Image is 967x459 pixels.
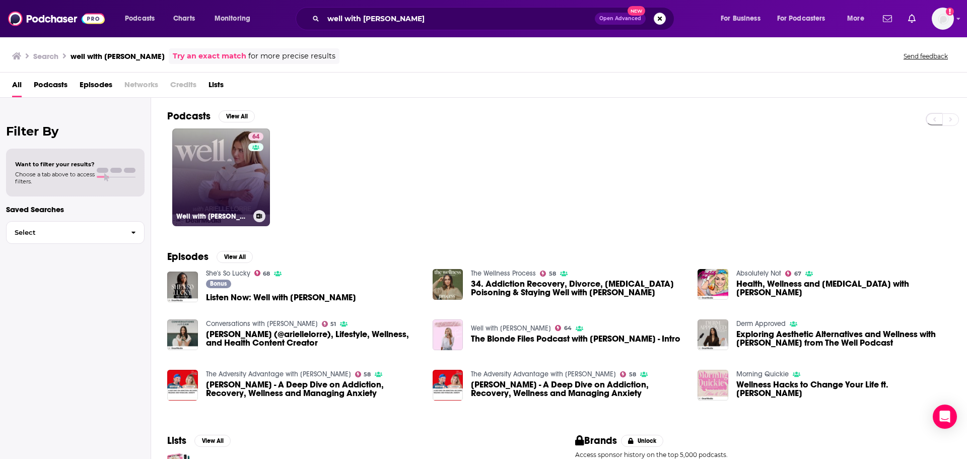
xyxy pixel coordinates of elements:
span: [PERSON_NAME] - A Deep Dive on Addiction, Recovery, Wellness and Managing Anxiety [206,380,421,398]
a: Absolutely Not [736,269,781,278]
a: Show notifications dropdown [904,10,920,27]
img: Exploring Aesthetic Alternatives and Wellness with Arielle Lorre from The Well Podcast [698,319,728,350]
span: For Podcasters [777,12,825,26]
a: Show notifications dropdown [879,10,896,27]
a: Morning Quickie [736,370,789,378]
span: [PERSON_NAME] - A Deep Dive on Addiction, Recovery, Wellness and Managing Anxiety [471,380,685,398]
span: New [628,6,646,16]
a: PodcastsView All [167,110,255,122]
span: Health, Wellness and [MEDICAL_DATA] with [PERSON_NAME] [736,280,951,297]
span: Open Advanced [599,16,641,21]
img: User Profile [932,8,954,30]
span: 68 [263,272,270,276]
a: 67 [785,271,801,277]
a: Wellness Hacks to Change Your Life ft. Arielle Lorre [736,380,951,398]
a: Charts [167,11,201,27]
span: 64 [252,132,259,142]
h3: Well with [PERSON_NAME] [176,212,249,221]
span: 58 [364,372,371,377]
span: for more precise results [248,50,335,62]
p: Saved Searches [6,205,145,214]
a: Health, Wellness and Botox with Arielle Lorre [736,280,951,297]
button: open menu [714,11,773,27]
a: The Adversity Advantage with Doug Bopst [206,370,351,378]
h2: Episodes [167,250,209,263]
a: Episodes [80,77,112,97]
a: 34. Addiction Recovery, Divorce, Botox Poisoning & Staying Well with Arielle Lorre [433,269,463,300]
div: Open Intercom Messenger [933,405,957,429]
a: Arielle Lorre (@ariellelorre), Lifestyle, Wellness, and Health Content Creator [167,319,198,350]
span: Podcasts [34,77,67,97]
button: Select [6,221,145,244]
img: Health, Wellness and Botox with Arielle Lorre [698,269,728,300]
button: Open AdvancedNew [595,13,646,25]
span: Podcasts [125,12,155,26]
a: 58 [620,371,636,377]
a: ListsView All [167,434,231,447]
span: Networks [124,77,158,97]
span: 34. Addiction Recovery, Divorce, [MEDICAL_DATA] Poisoning & Staying Well with [PERSON_NAME] [471,280,685,297]
img: Arielle Lorre - A Deep Dive on Addiction, Recovery, Wellness and Managing Anxiety [433,370,463,401]
img: Listen Now: Well with Arielle Lorre [167,272,198,302]
span: Credits [170,77,196,97]
a: The Adversity Advantage with Doug Bopst [471,370,616,378]
span: Exploring Aesthetic Alternatives and Wellness with [PERSON_NAME] from The Well Podcast [736,330,951,347]
p: Access sponsor history on the top 5,000 podcasts. [575,451,951,458]
span: 58 [629,372,636,377]
img: The Blonde Files Podcast with Arielle Lorre - Intro [433,319,463,350]
span: Charts [173,12,195,26]
a: Arielle Lorre - A Deep Dive on Addiction, Recovery, Wellness and Managing Anxiety [471,380,685,398]
a: Conversations with Cam [206,319,318,328]
img: Wellness Hacks to Change Your Life ft. Arielle Lorre [698,370,728,401]
a: Lists [209,77,224,97]
a: 58 [355,371,371,377]
span: 51 [330,322,336,326]
span: Wellness Hacks to Change Your Life ft. [PERSON_NAME] [736,380,951,398]
a: Arielle Lorre (@ariellelorre), Lifestyle, Wellness, and Health Content Creator [206,330,421,347]
span: 58 [549,272,556,276]
span: More [847,12,864,26]
a: 64Well with [PERSON_NAME] [172,128,270,226]
button: Show profile menu [932,8,954,30]
button: View All [194,435,231,447]
button: Unlock [621,435,664,447]
button: open menu [118,11,168,27]
h2: Filter By [6,124,145,139]
div: Search podcasts, credits, & more... [305,7,684,30]
a: The Wellness Process [471,269,536,278]
a: EpisodesView All [167,250,253,263]
span: 67 [794,272,801,276]
a: Exploring Aesthetic Alternatives and Wellness with Arielle Lorre from The Well Podcast [736,330,951,347]
img: Arielle Lorre - A Deep Dive on Addiction, Recovery, Wellness and Managing Anxiety [167,370,198,401]
button: open menu [771,11,840,27]
span: Select [7,229,123,236]
span: Bonus [210,281,227,287]
a: 64 [555,325,572,331]
button: View All [219,110,255,122]
a: 51 [322,321,336,327]
span: All [12,77,22,97]
input: Search podcasts, credits, & more... [323,11,595,27]
button: View All [217,251,253,263]
h3: well with [PERSON_NAME] [71,51,165,61]
a: Well with Arielle Lorre [471,324,551,333]
a: She's So Lucky [206,269,250,278]
a: The Blonde Files Podcast with Arielle Lorre - Intro [471,335,680,343]
svg: Add a profile image [946,8,954,16]
span: For Business [721,12,761,26]
a: 58 [540,271,556,277]
button: Send feedback [901,52,951,60]
button: open menu [840,11,877,27]
span: Want to filter your results? [15,161,95,168]
img: Podchaser - Follow, Share and Rate Podcasts [8,9,105,28]
h3: Search [33,51,58,61]
span: 64 [564,326,572,331]
span: Monitoring [215,12,250,26]
a: Listen Now: Well with Arielle Lorre [206,293,356,302]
